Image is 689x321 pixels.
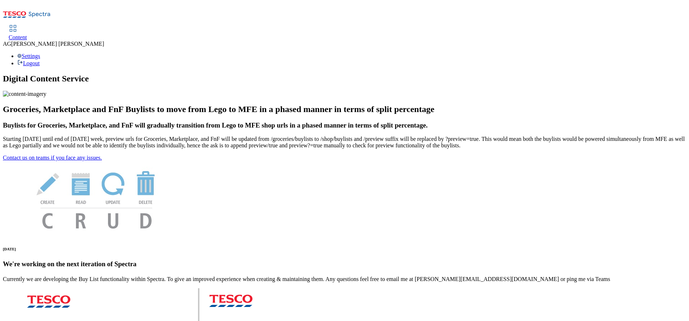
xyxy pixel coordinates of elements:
[3,74,686,84] h1: Digital Content Service
[3,41,11,47] span: AG
[3,136,686,149] p: Starting [DATE] until end of [DATE] week, preview urls for Groceries, Marketplace, and FnF will b...
[3,161,190,236] img: News Image
[3,247,686,251] h6: [DATE]
[3,276,686,282] p: Currently we are developing the Buy List functionality within Spectra. To give an improved experi...
[11,41,104,47] span: [PERSON_NAME] [PERSON_NAME]
[17,53,40,59] a: Settings
[9,34,27,40] span: Content
[3,260,686,268] h3: We're working on the next iteration of Spectra
[3,121,686,129] h3: Buylists for Groceries, Marketplace, and FnF will gradually transition from Lego to MFE shop urls...
[3,155,102,161] a: Contact us on teams if you face any issues.
[3,91,46,97] img: content-imagery
[9,26,27,41] a: Content
[17,60,40,66] a: Logout
[3,104,686,114] h2: Groceries, Marketplace and FnF Buylists to move from Lego to MFE in a phased manner in terms of s...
